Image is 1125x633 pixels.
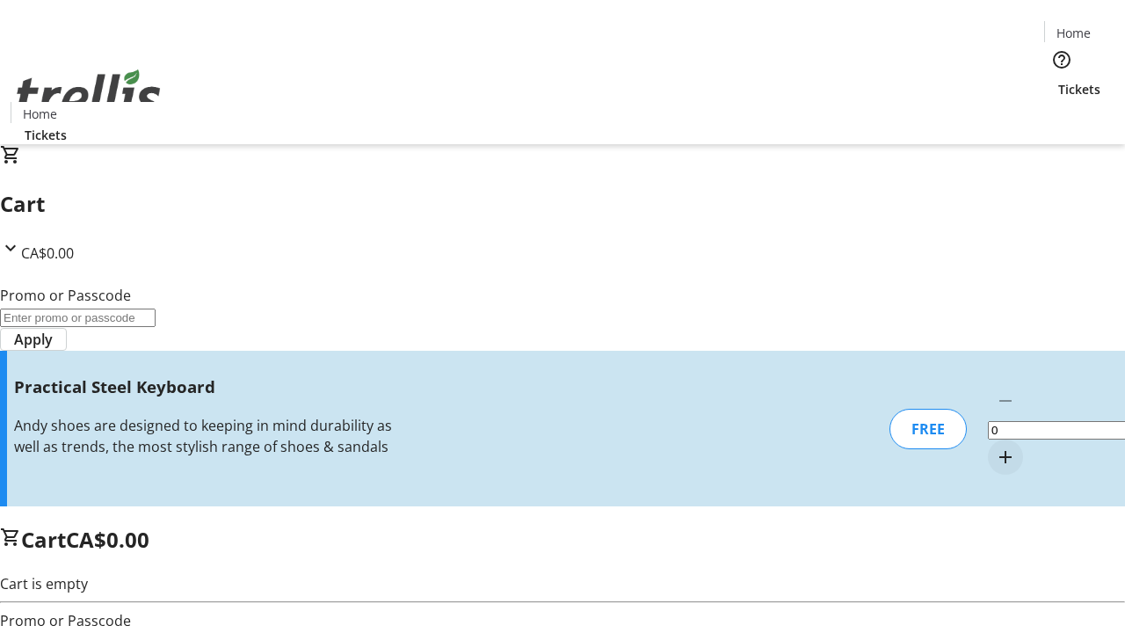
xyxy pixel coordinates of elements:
button: Help [1044,42,1079,77]
span: Home [1056,24,1091,42]
span: Home [23,105,57,123]
span: Tickets [1058,80,1100,98]
h3: Practical Steel Keyboard [14,375,398,399]
div: FREE [889,409,967,449]
button: Increment by one [988,440,1023,475]
a: Home [11,105,68,123]
a: Home [1045,24,1101,42]
span: CA$0.00 [21,244,74,263]
span: Tickets [25,126,67,144]
div: Andy shoes are designed to keeping in mind durability as well as trends, the most stylish range o... [14,415,398,457]
span: CA$0.00 [66,525,149,554]
button: Cart [1044,98,1079,134]
a: Tickets [11,126,81,144]
img: Orient E2E Organization C2jr3sMsve's Logo [11,50,167,138]
a: Tickets [1044,80,1114,98]
span: Apply [14,329,53,350]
